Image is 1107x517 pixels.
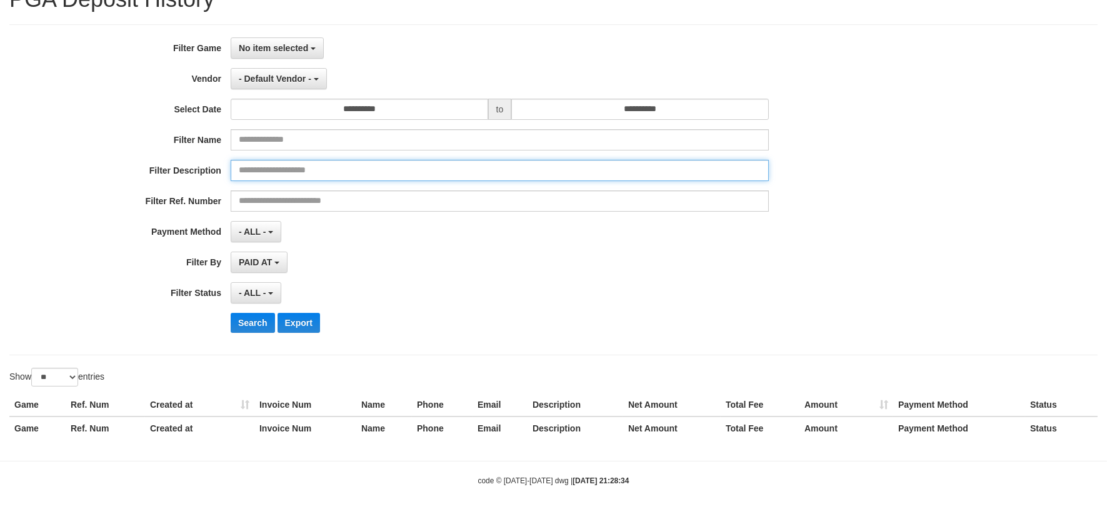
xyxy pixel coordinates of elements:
span: - ALL - [239,227,266,237]
th: Net Amount [623,393,721,416]
th: Amount [799,393,893,416]
th: Name [356,416,412,440]
span: to [488,99,512,120]
span: - Default Vendor - [239,74,311,84]
th: Payment Method [893,416,1025,440]
th: Email [473,416,528,440]
button: - Default Vendor - [231,68,327,89]
th: Invoice Num [254,393,356,416]
th: Email [473,393,528,416]
th: Phone [412,393,473,416]
th: Total Fee [721,416,799,440]
button: No item selected [231,37,324,59]
button: - ALL - [231,282,281,303]
th: Name [356,393,412,416]
th: Total Fee [721,393,799,416]
th: Invoice Num [254,416,356,440]
button: Export [278,313,320,333]
th: Phone [412,416,473,440]
th: Net Amount [623,416,721,440]
span: No item selected [239,43,308,53]
button: - ALL - [231,221,281,242]
th: Description [528,416,623,440]
button: Search [231,313,275,333]
span: - ALL - [239,288,266,298]
th: Amount [799,416,893,440]
th: Status [1025,416,1098,440]
th: Description [528,393,623,416]
th: Payment Method [893,393,1025,416]
span: PAID AT [239,257,272,267]
th: Status [1025,393,1098,416]
strong: [DATE] 21:28:34 [573,476,629,485]
button: PAID AT [231,252,288,273]
small: code © [DATE]-[DATE] dwg | [478,476,629,485]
